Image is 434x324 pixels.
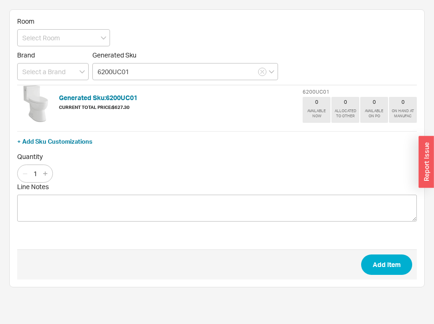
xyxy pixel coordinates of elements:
[333,108,357,119] div: ALLOCATED TO OTHER
[59,95,137,101] h5: Generated Sku: 6200UC01
[361,254,412,275] button: Add Item
[373,99,376,105] div: 0
[362,108,386,119] div: AVAILABLE ON PO
[303,90,417,94] div: 6200UC01
[304,108,329,119] div: AVAILABLE NOW
[17,63,89,80] input: Select a Brand
[79,70,85,74] svg: open menu
[17,152,417,161] span: Quantity
[59,105,137,109] h6: Current Total Price: $627.30
[92,51,136,59] span: Generated Sku
[344,99,347,105] div: 0
[17,17,34,25] span: Room
[17,51,35,59] span: Brand
[17,195,417,222] textarea: Line Notes
[17,137,92,146] button: + Add Sku Customizations
[17,183,417,191] span: Line Notes
[315,99,318,105] div: 0
[402,99,405,105] div: 0
[373,259,401,270] span: Add Item
[17,29,110,46] input: Select Room
[92,63,278,80] input: Enter 3 letters to search
[269,70,274,74] svg: open menu
[17,85,54,122] img: 6200UC01_45A_vza2tv
[391,108,415,119] div: ON HAND AT MANUFAC
[101,36,106,40] svg: open menu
